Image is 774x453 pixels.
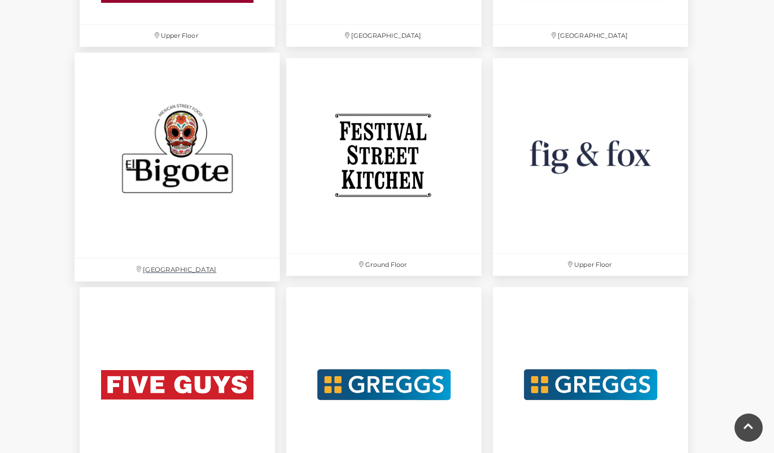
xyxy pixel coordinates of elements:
[493,25,688,47] p: [GEOGRAPHIC_DATA]
[286,254,482,276] p: Ground Floor
[493,254,688,276] p: Upper Floor
[281,52,487,282] a: Ground Floor
[487,52,694,282] a: Upper Floor
[68,47,286,288] a: [GEOGRAPHIC_DATA]
[286,25,482,47] p: [GEOGRAPHIC_DATA]
[80,25,275,47] p: Upper Floor
[75,258,280,282] p: [GEOGRAPHIC_DATA]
